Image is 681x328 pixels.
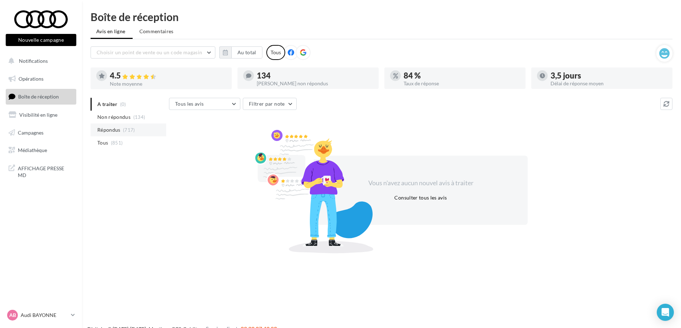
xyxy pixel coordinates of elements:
div: 84 % [404,72,520,80]
button: Au total [231,46,262,59]
span: (717) [123,127,135,133]
a: AFFICHAGE PRESSE MD [4,161,78,182]
span: (851) [111,140,123,146]
div: Tous [266,45,285,60]
span: Boîte de réception [18,94,59,100]
span: (134) [133,114,145,120]
a: Campagnes [4,125,78,140]
div: 134 [257,72,373,80]
button: Nouvelle campagne [6,34,76,46]
span: Visibilité en ligne [19,112,57,118]
span: AFFICHAGE PRESSE MD [18,163,73,179]
a: Boîte de réception [4,89,78,104]
span: Répondus [97,126,121,133]
div: Taux de réponse [404,81,520,86]
button: Tous les avis [169,98,240,110]
span: Tous les avis [175,101,204,107]
a: AB Audi BAYONNE [6,308,76,322]
div: Boîte de réception [91,11,672,22]
a: Médiathèque [4,143,78,158]
span: Commentaires [139,28,174,35]
span: Tous [97,139,108,146]
div: Vous n'avez aucun nouvel avis à traiter [359,178,482,188]
button: Notifications [4,54,75,69]
div: Note moyenne [110,81,226,86]
div: 4.5 [110,72,226,80]
div: Délai de réponse moyen [551,81,667,86]
p: Audi BAYONNE [21,312,68,319]
span: Médiathèque [18,147,47,153]
span: Notifications [19,58,48,64]
div: Open Intercom Messenger [657,304,674,321]
div: 3,5 jours [551,72,667,80]
button: Au total [219,46,262,59]
a: Visibilité en ligne [4,107,78,122]
a: Opérations [4,71,78,86]
button: Consulter tous les avis [391,193,450,202]
button: Choisir un point de vente ou un code magasin [91,46,215,59]
span: AB [9,312,16,319]
span: Campagnes [18,129,43,135]
span: Opérations [19,76,43,82]
div: [PERSON_NAME] non répondus [257,81,373,86]
span: Choisir un point de vente ou un code magasin [97,49,202,55]
span: Non répondus [97,113,130,121]
button: Filtrer par note [243,98,297,110]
